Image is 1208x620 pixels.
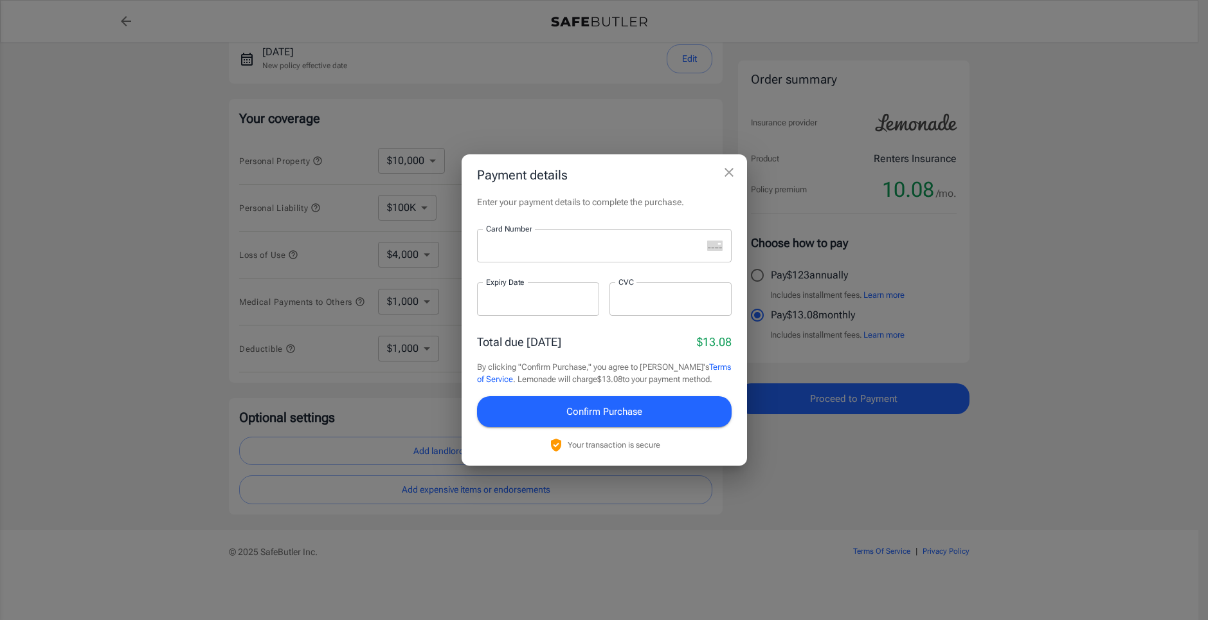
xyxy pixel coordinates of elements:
button: close [716,160,742,185]
p: Enter your payment details to complete the purchase. [477,196,732,208]
h2: Payment details [462,154,747,196]
svg: unknown [707,241,723,251]
p: Your transaction is secure [568,439,660,451]
label: Card Number [486,223,532,234]
iframe: Güvenli CVC giriş çerçevesi [618,293,723,305]
label: Expiry Date [486,277,525,287]
button: Confirm Purchase [477,396,732,427]
label: CVC [618,277,634,287]
p: $13.08 [697,333,732,351]
iframe: Güvenli son kullanma tarihi giriş çerçevesi [486,293,590,305]
span: Confirm Purchase [566,403,642,420]
p: By clicking "Confirm Purchase," you agree to [PERSON_NAME]'s . Lemonade will charge $13.08 to you... [477,361,732,386]
p: Total due [DATE] [477,333,561,351]
iframe: Güvenli kart numarası giriş çerçevesi [486,239,702,251]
